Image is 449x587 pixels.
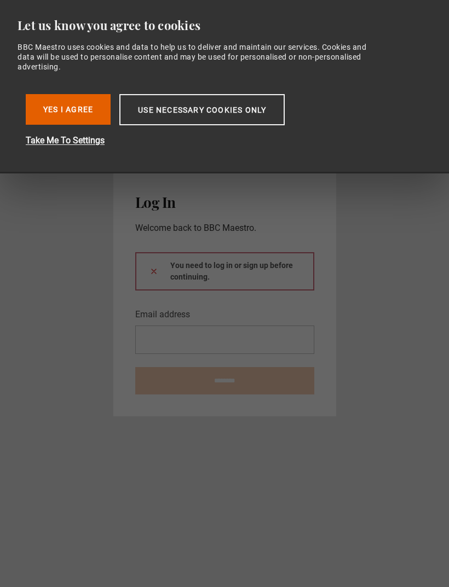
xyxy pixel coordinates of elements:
[18,18,423,33] div: Let us know you agree to cookies
[135,252,314,290] div: You need to log in or sign up before continuing.
[135,308,190,321] label: Email address
[135,222,314,235] p: Welcome back to BBC Maestro.
[135,193,314,212] h2: Log In
[18,42,382,72] div: BBC Maestro uses cookies and data to help us to deliver and maintain our services. Cookies and da...
[119,94,285,125] button: Use necessary cookies only
[26,94,111,125] button: Yes I Agree
[26,134,376,147] button: Take Me To Settings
